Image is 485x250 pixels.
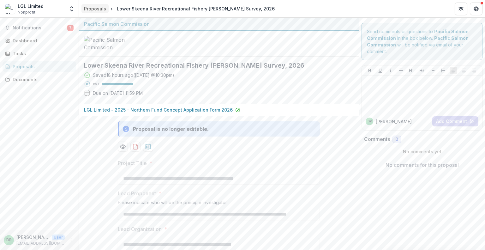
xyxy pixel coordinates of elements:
span: Nonprofit [18,9,35,15]
p: No comments yet [364,148,480,155]
img: Pacific Salmon Commission [84,36,147,51]
nav: breadcrumb [81,4,277,13]
button: Bold [366,67,374,74]
button: Align Left [450,67,457,74]
button: Partners [455,3,467,15]
div: Proposals [84,5,106,12]
p: 100 % [93,82,99,86]
button: download-proposal [130,142,141,152]
button: Align Center [460,67,468,74]
div: Pacific Salmon Commission [84,20,354,28]
div: Tasks [13,50,71,57]
button: download-proposal [143,142,153,152]
p: Due on [DATE] 11:59 PM [93,90,143,96]
div: Lower Skeena River Recreational Fishery [PERSON_NAME] Survey, 2026 [117,5,275,12]
button: More [67,236,75,244]
div: Documents [13,76,71,83]
p: [EMAIL_ADDRESS][DOMAIN_NAME] [16,241,65,246]
span: Notifications [13,25,67,31]
button: Get Help [470,3,482,15]
button: Underline [376,67,384,74]
button: Notifications7 [3,23,76,33]
a: Documents [3,74,76,85]
p: Lead Organization [118,225,162,233]
p: No comments for this proposal [386,161,459,169]
a: Tasks [3,48,76,59]
div: Saved 18 hours ago ( [DATE] @ 10:30pm ) [93,72,174,78]
div: David Robichaud [6,238,12,242]
button: Align Right [470,67,478,74]
p: Project Title [118,159,147,167]
a: Proposals [3,61,76,72]
p: LGL Limited - 2025 - Northern Fund Concept Application Form 2026 [84,107,233,113]
div: Send comments or questions to in the box below. will be notified via email of your comment. [362,23,482,60]
button: Strike [397,67,405,74]
a: Proposals [81,4,109,13]
button: Heading 2 [418,67,426,74]
div: Proposal is no longer editable. [133,125,209,133]
div: David Robichaud [368,120,372,123]
button: Heading 1 [408,67,415,74]
button: Italicize [387,67,394,74]
button: Preview 4e07d469-929d-44f9-8abf-f9b4cee681bc-0.pdf [118,142,128,152]
p: [PERSON_NAME] [16,234,49,241]
a: Dashboard [3,35,76,46]
h2: Lower Skeena River Recreational Fishery [PERSON_NAME] Survey, 2026 [84,62,344,69]
p: Lead Proponent [118,190,156,197]
button: Open entity switcher [67,3,76,15]
button: Add Comment [432,116,478,126]
div: LGL Limited [18,3,44,9]
h2: Comments [364,136,390,142]
button: Ordered List [439,67,447,74]
span: 0 [395,137,398,142]
p: User [52,235,65,240]
div: Dashboard [13,37,71,44]
button: Bullet List [429,67,436,74]
span: 7 [67,25,74,31]
img: LGL Limited [5,4,15,14]
p: [PERSON_NAME] [376,118,412,125]
div: Proposals [13,63,71,70]
div: Please indicate who will be the principle investigator. [118,200,320,208]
